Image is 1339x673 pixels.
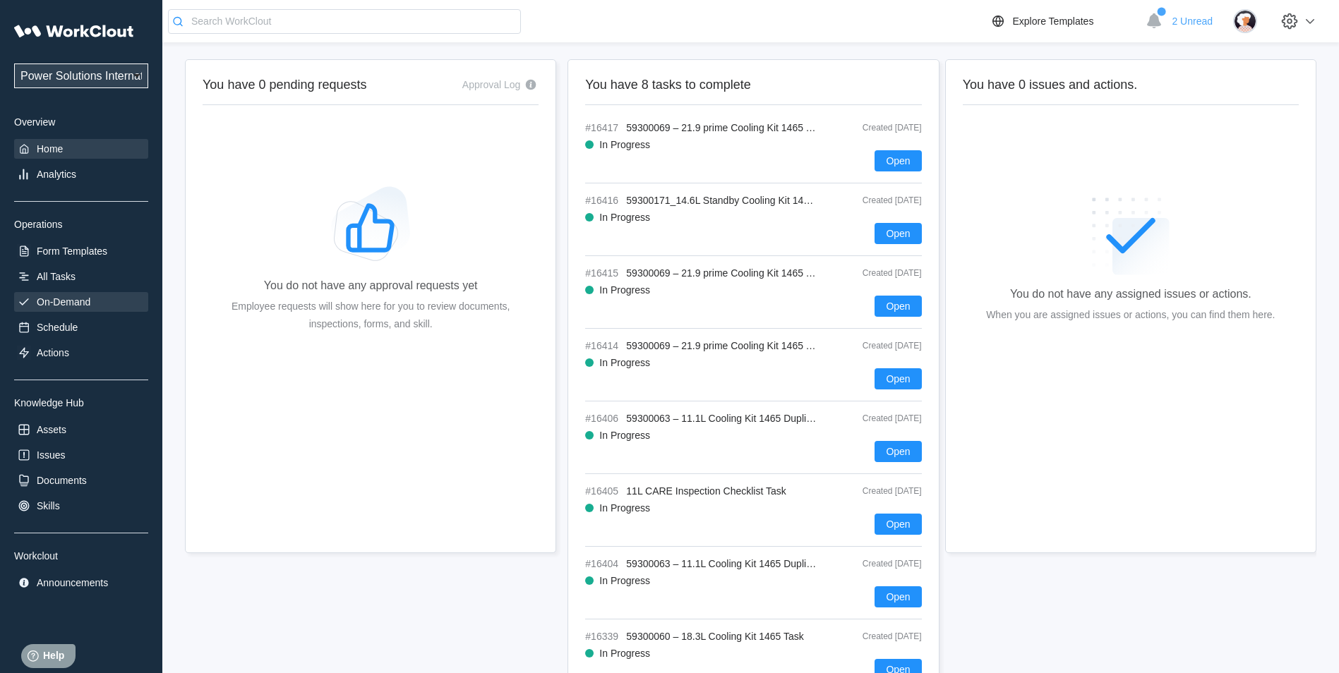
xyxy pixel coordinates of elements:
[830,413,922,423] div: Created [DATE]
[14,397,148,408] div: Knowledge Hub
[599,357,650,368] div: In Progress
[830,486,922,496] div: Created [DATE]
[585,413,620,424] span: #16406
[599,139,650,150] div: In Progress
[626,485,786,497] span: 11L CARE Inspection Checklist Task
[875,368,921,389] button: Open
[875,586,921,607] button: Open
[830,341,922,351] div: Created [DATE]
[37,245,107,257] div: Form Templates
[830,631,922,641] div: Created [DATE]
[264,279,478,292] div: You do not have any approval requests yet
[585,122,620,133] span: #16417
[14,573,148,593] a: Announcements
[14,292,148,312] a: On-Demand
[886,156,910,166] span: Open
[37,347,69,358] div: Actions
[599,648,650,659] div: In Progress
[37,296,90,308] div: On-Demand
[14,139,148,159] a: Home
[37,449,65,461] div: Issues
[886,519,910,529] span: Open
[830,195,922,205] div: Created [DATE]
[585,77,921,93] h2: You have 8 tasks to complete
[1012,16,1093,27] div: Explore Templates
[585,631,620,642] span: #16339
[585,340,620,351] span: #16414
[599,212,650,223] div: In Progress
[37,322,78,333] div: Schedule
[14,550,148,562] div: Workclout
[599,575,650,586] div: In Progress
[886,374,910,384] span: Open
[875,223,921,244] button: Open
[585,195,620,206] span: #16416
[1233,9,1257,33] img: user-4.png
[830,268,922,278] div: Created [DATE]
[875,514,921,535] button: Open
[990,13,1139,30] a: Explore Templates
[37,271,76,282] div: All Tasks
[14,471,148,490] a: Documents
[599,430,650,441] div: In Progress
[14,445,148,465] a: Issues
[626,558,848,569] span: 59300063 – 11.1L Cooling Kit 1465 Duplicate Task
[599,284,650,296] div: In Progress
[986,306,1275,324] div: When you are assigned issues or actions, you can find them here.
[830,559,922,569] div: Created [DATE]
[626,631,803,642] span: 59300060 – 18.3L Cooling Kit 1465 Task
[37,424,66,435] div: Assets
[585,558,620,569] span: #16404
[875,296,921,317] button: Open
[626,340,826,351] span: 59300069 – 21.9 prime Cooling Kit 1465 Task
[14,343,148,363] a: Actions
[886,447,910,456] span: Open
[37,475,87,486] div: Documents
[14,496,148,516] a: Skills
[462,79,521,90] div: Approval Log
[626,267,826,279] span: 59300069 – 21.9 prime Cooling Kit 1465 Task
[225,298,516,333] div: Employee requests will show here for you to review documents, inspections, forms, and skill.
[886,229,910,238] span: Open
[626,122,826,133] span: 59300069 – 21.9 prime Cooling Kit 1465 Task
[14,116,148,128] div: Overview
[585,267,620,279] span: #16415
[1010,288,1251,301] div: You do not have any assigned issues or actions.
[830,123,922,133] div: Created [DATE]
[37,500,60,511] div: Skills
[14,241,148,261] a: Form Templates
[14,267,148,286] a: All Tasks
[37,169,76,180] div: Analytics
[886,301,910,311] span: Open
[886,592,910,602] span: Open
[37,143,63,154] div: Home
[203,77,367,93] h2: You have 0 pending requests
[875,150,921,171] button: Open
[963,77,1299,93] h2: You have 0 issues and actions.
[626,413,848,424] span: 59300063 – 11.1L Cooling Kit 1465 Duplicate Task
[875,441,921,462] button: Open
[14,420,148,439] a: Assets
[14,219,148,230] div: Operations
[626,195,837,206] span: 59300171_14.6L Standby Cooling Kit 1465 Task
[37,577,108,588] div: Announcements
[14,317,148,337] a: Schedule
[14,164,148,184] a: Analytics
[599,502,650,514] div: In Progress
[1172,16,1213,27] span: 2 Unread
[168,9,521,34] input: Search WorkClout
[585,485,620,497] span: #16405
